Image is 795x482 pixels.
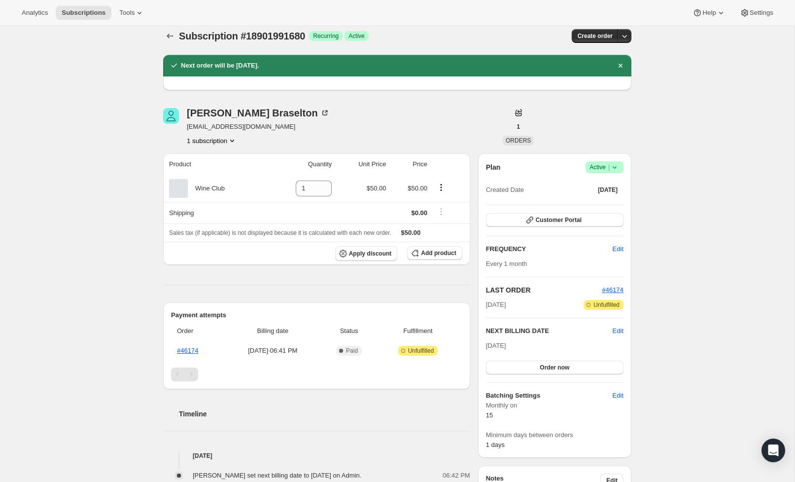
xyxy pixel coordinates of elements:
[389,153,430,175] th: Price
[193,472,361,479] span: [PERSON_NAME] set next billing date to [DATE] on Admin.
[593,301,620,309] span: Unfulfilled
[421,249,456,257] span: Add product
[163,451,470,461] h4: [DATE]
[433,206,449,217] button: Shipping actions
[607,388,629,404] button: Edit
[313,32,339,40] span: Recurring
[267,153,335,175] th: Quantity
[408,347,434,355] span: Unfulfilled
[16,6,54,20] button: Analytics
[349,250,392,258] span: Apply discount
[113,6,150,20] button: Tools
[602,286,623,294] a: #46174
[227,346,318,356] span: [DATE] · 06:41 PM
[511,120,526,134] button: 1
[346,347,358,355] span: Paid
[486,411,493,419] span: 15
[171,320,224,342] th: Order
[187,108,330,118] div: [PERSON_NAME] Braselton
[171,310,462,320] h2: Payment attempts
[187,122,330,132] span: [EMAIL_ADDRESS][DOMAIN_NAME]
[486,185,524,195] span: Created Date
[589,162,620,172] span: Active
[367,185,386,192] span: $50.00
[179,31,305,41] span: Subscription #18901991680
[687,6,731,20] button: Help
[380,326,456,336] span: Fulfillment
[486,430,623,440] span: Minimum days between orders
[517,123,520,131] span: 1
[613,326,623,336] button: Edit
[486,244,613,254] h2: FREQUENCY
[56,6,111,20] button: Subscriptions
[486,342,506,349] span: [DATE]
[486,441,505,448] span: 1 days
[22,9,48,17] span: Analytics
[188,184,225,193] div: Wine Club
[486,361,623,374] button: Order now
[443,471,470,481] span: 06:42 PM
[335,153,389,175] th: Unit Price
[486,260,527,267] span: Every 1 month
[177,347,198,354] a: #46174
[486,391,613,401] h6: Batching Settings
[348,32,365,40] span: Active
[750,9,773,17] span: Settings
[163,29,177,43] button: Subscriptions
[608,163,610,171] span: |
[62,9,105,17] span: Subscriptions
[578,32,613,40] span: Create order
[227,326,318,336] span: Billing date
[324,326,374,336] span: Status
[614,59,627,73] button: Dismiss notification
[486,401,623,410] span: Monthly on
[540,364,569,371] span: Order now
[602,285,623,295] button: #46174
[613,391,623,401] span: Edit
[408,185,427,192] span: $50.00
[506,137,531,144] span: ORDERS
[613,244,623,254] span: Edit
[486,162,501,172] h2: Plan
[607,241,629,257] button: Edit
[169,229,391,236] span: Sales tax (if applicable) is not displayed because it is calculated with each new order.
[592,183,623,197] button: [DATE]
[536,216,582,224] span: Customer Portal
[411,209,427,217] span: $0.00
[433,182,449,193] button: Product actions
[187,136,237,146] button: Product actions
[761,439,785,462] div: Open Intercom Messenger
[702,9,716,17] span: Help
[486,300,506,310] span: [DATE]
[335,246,398,261] button: Apply discount
[181,61,259,71] h2: Next order will be [DATE].
[401,229,421,236] span: $50.00
[407,246,462,260] button: Add product
[119,9,135,17] span: Tools
[486,285,602,295] h2: LAST ORDER
[179,409,470,419] h2: Timeline
[163,202,267,223] th: Shipping
[163,108,179,124] span: Meghan Braselton
[734,6,779,20] button: Settings
[163,153,267,175] th: Product
[598,186,618,194] span: [DATE]
[486,326,613,336] h2: NEXT BILLING DATE
[486,213,623,227] button: Customer Portal
[572,29,619,43] button: Create order
[171,368,462,381] nav: Pagination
